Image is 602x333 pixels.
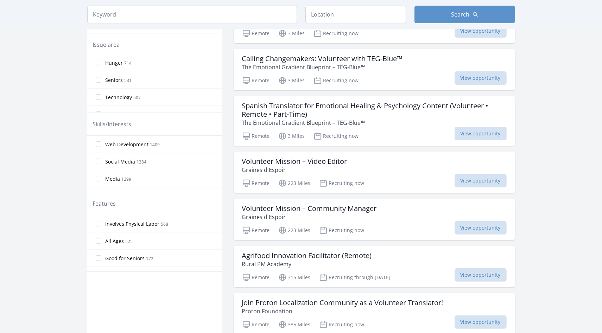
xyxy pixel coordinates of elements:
p: The Emotional Gradient Blueprint – TEG-Blue™ [242,119,507,127]
span: 714 [125,60,132,66]
p: Recruiting now [313,29,359,38]
span: Technology [106,94,132,101]
input: Good for Seniors 172 [96,255,101,261]
p: Graines d'Espoir [242,213,377,221]
span: Hunger [106,59,123,66]
p: 223 Miles [278,226,311,235]
span: 568 [161,221,169,227]
span: View opportunity [455,127,507,140]
input: Hunger 714 [96,60,101,65]
button: Search [414,6,515,23]
p: Recruiting now [319,179,365,187]
h3: Volunteer Mission – Community Manager [242,204,377,213]
legend: Features [93,199,116,208]
input: Keyword [87,6,297,23]
input: Involves Physical Labor 568 [96,221,101,226]
p: 223 Miles [278,179,311,187]
a: Agrifood Innovation Facilitator (Remote) Rural PM Academy Remote 315 Miles Recruiting through [DA... [234,246,515,287]
p: Remote [242,273,270,282]
input: All Ages 525 [96,238,101,244]
input: Web Development 1409 [96,141,101,147]
p: Remote [242,76,270,85]
p: Graines d'Espoir [242,166,347,174]
a: Calling Changemakers: Volunteer with TEG-Blue™ The Emotional Gradient Blueprint – TEG-Blue™ Remot... [234,49,515,90]
span: Web Development [106,141,149,148]
h3: Calling Changemakers: Volunteer with TEG-Blue™ [242,55,403,63]
p: Remote [242,132,270,140]
h3: Join Proton Localization Community as a Volunteer Translator! [242,299,443,307]
p: Rural PM Academy [242,260,372,268]
input: Social Media 1384 [96,159,101,164]
p: The Emotional Gradient Blueprint – TEG-Blue™ [242,63,403,71]
p: Remote [242,226,270,235]
p: Recruiting through [DATE] [319,273,391,282]
span: 1409 [150,142,160,148]
span: View opportunity [455,71,507,85]
span: View opportunity [455,315,507,329]
span: 507 [134,95,141,101]
h3: Volunteer Mission – Video Editor [242,157,347,166]
span: 172 [146,256,154,262]
legend: Issue area [93,40,120,49]
input: Technology 507 [96,94,101,100]
h3: Spanish Translator for Emotional Healing & Psychology Content (Volunteer • Remote • Part-Time) [242,102,507,119]
p: 3 Miles [278,29,305,38]
input: Media 1299 [96,176,101,181]
span: 1384 [137,159,147,165]
a: Volunteer Mission – Community Manager Graines d'Espoir Remote 223 Miles Recruiting now View oppor... [234,199,515,240]
h3: Agrifood Innovation Facilitator (Remote) [242,251,372,260]
p: Remote [242,320,270,329]
span: Search [451,10,470,19]
span: Animals [106,111,125,118]
p: Remote [242,179,270,187]
span: View opportunity [455,268,507,282]
p: Remote [242,29,270,38]
p: 315 Miles [278,273,311,282]
p: 385 Miles [278,320,311,329]
input: Location [305,6,406,23]
p: Proton Foundation [242,307,443,315]
span: Media [106,175,120,182]
span: View opportunity [455,24,507,38]
a: Spanish Translator for Emotional Healing & Psychology Content (Volunteer • Remote • Part-Time) Th... [234,96,515,146]
span: 525 [126,238,133,244]
span: View opportunity [455,221,507,235]
p: 3 Miles [278,132,305,140]
span: Social Media [106,158,135,165]
span: 1299 [122,176,132,182]
a: Volunteer Mission – Video Editor Graines d'Espoir Remote 223 Miles Recruiting now View opportunity [234,152,515,193]
span: View opportunity [455,174,507,187]
span: Involves Physical Labor [106,220,160,228]
span: 531 [125,77,132,83]
p: Recruiting now [313,76,359,85]
p: Recruiting now [319,226,365,235]
input: Animals 459 [96,111,101,117]
legend: Skills/Interests [93,120,132,128]
p: Recruiting now [319,320,365,329]
span: Good for Seniors [106,255,145,262]
span: All Ages [106,238,124,245]
input: Seniors 531 [96,77,101,83]
span: 459 [126,112,133,118]
p: Recruiting now [313,132,359,140]
p: 3 Miles [278,76,305,85]
span: Seniors [106,77,123,84]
